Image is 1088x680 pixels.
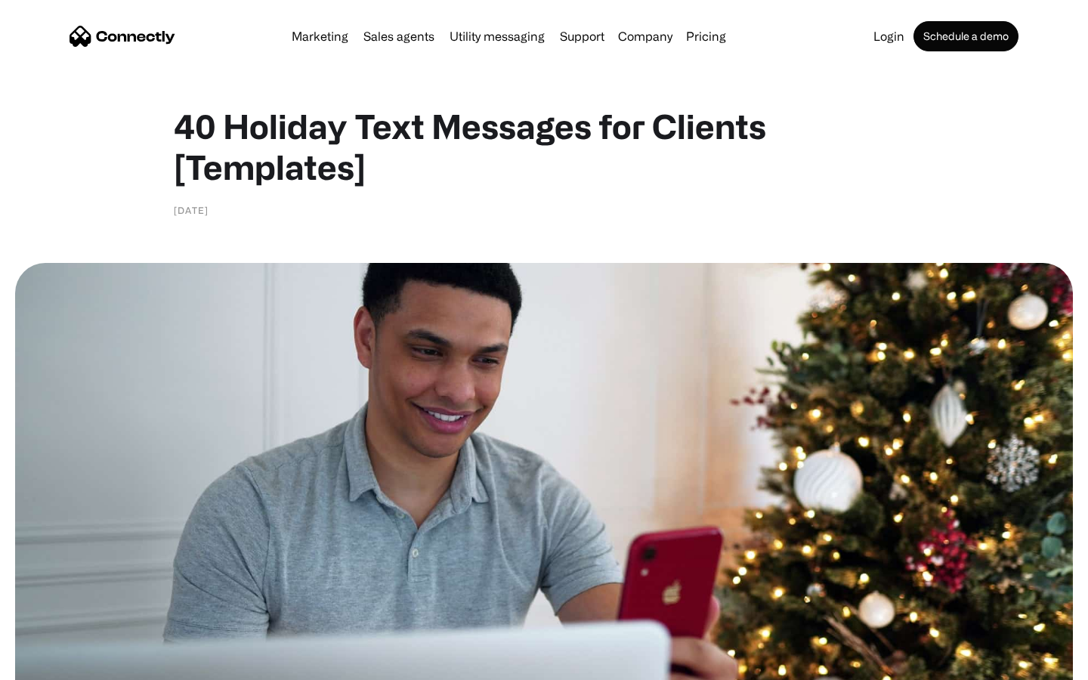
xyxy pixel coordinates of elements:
aside: Language selected: English [15,654,91,675]
a: Marketing [286,30,354,42]
a: Sales agents [357,30,440,42]
div: [DATE] [174,202,209,218]
ul: Language list [30,654,91,675]
a: Pricing [680,30,732,42]
a: Utility messaging [444,30,551,42]
div: Company [618,26,672,47]
a: Login [867,30,910,42]
a: Schedule a demo [913,21,1018,51]
h1: 40 Holiday Text Messages for Clients [Templates] [174,106,914,187]
a: Support [554,30,610,42]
